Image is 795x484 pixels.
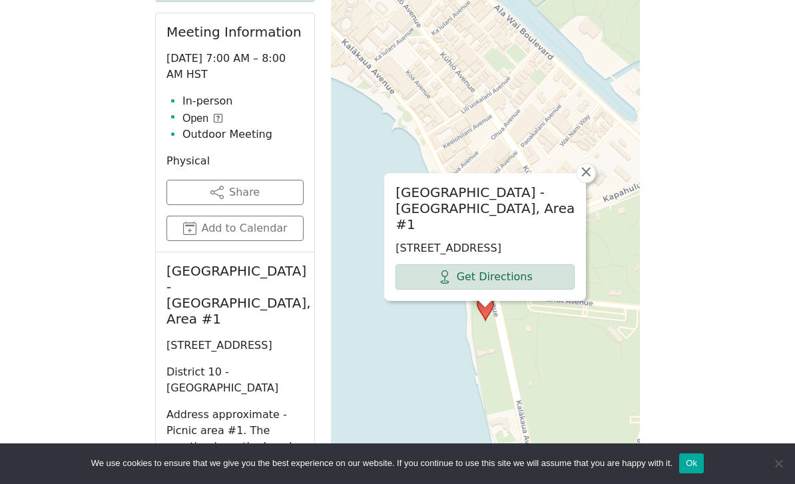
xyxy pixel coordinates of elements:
button: Share [166,180,304,205]
p: [DATE] 7:00 AM – 8:00 AM HST [166,51,304,83]
a: Close popup [576,163,596,183]
li: In-person [182,93,304,109]
a: Get Directions [396,264,575,290]
button: Open [182,111,222,126]
span: Open [182,111,208,126]
button: Add to Calendar [166,216,304,241]
p: District 10 - [GEOGRAPHIC_DATA] [166,364,304,396]
span: × [579,164,593,180]
span: No [772,457,785,470]
p: [STREET_ADDRESS] [166,338,304,354]
h2: [GEOGRAPHIC_DATA] - [GEOGRAPHIC_DATA], Area #1 [166,263,304,327]
p: [STREET_ADDRESS] [396,240,575,256]
h2: Meeting Information [166,24,304,40]
p: Physical [166,153,304,169]
span: We use cookies to ensure that we give you the best experience on our website. If you continue to ... [91,457,672,470]
h2: [GEOGRAPHIC_DATA] - [GEOGRAPHIC_DATA], Area #1 [396,184,575,232]
li: Outdoor Meeting [182,126,304,142]
button: Ok [679,453,704,473]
